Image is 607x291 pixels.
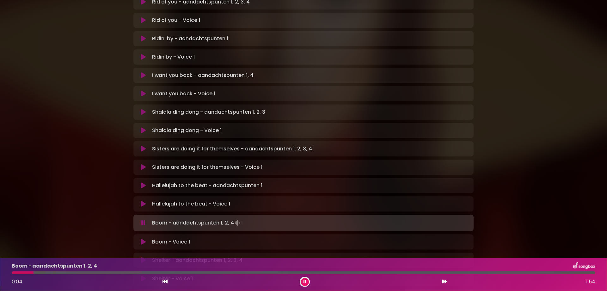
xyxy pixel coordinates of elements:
p: Boom - aandachtspunten 1, 2, 4 [12,262,97,270]
p: Sisters are doing it for themselves - Voice 1 [152,163,262,171]
span: 1:54 [586,278,595,286]
img: songbox-logo-white.png [573,262,595,270]
p: Ridin by - Voice 1 [152,53,195,61]
span: 0:04 [12,278,22,285]
p: Ridin' by - aandachtspunten 1 [152,35,228,42]
p: Shalala ding dong - aandachtspunten 1, 2, 3 [152,108,265,116]
p: Hallelujah to the beat - Voice 1 [152,200,230,208]
p: I want you back - Voice 1 [152,90,215,98]
p: I want you back - aandachtspunten 1, 4 [152,72,254,79]
p: Rid of you - Voice 1 [152,16,200,24]
p: Shalala ding dong - Voice 1 [152,127,222,134]
p: Sisters are doing it for themselves - aandachtspunten 1, 2, 3, 4 [152,145,312,153]
p: Hallelujah to the beat - aandachtspunten 1 [152,182,262,189]
p: Boom - Voice 1 [152,238,190,246]
p: Boom - aandachtspunten 1, 2, 4 [152,218,243,227]
p: Shelter - aandachtspunten 1, 2, 3, 4 [152,256,242,264]
img: waveform4.gif [234,218,243,227]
